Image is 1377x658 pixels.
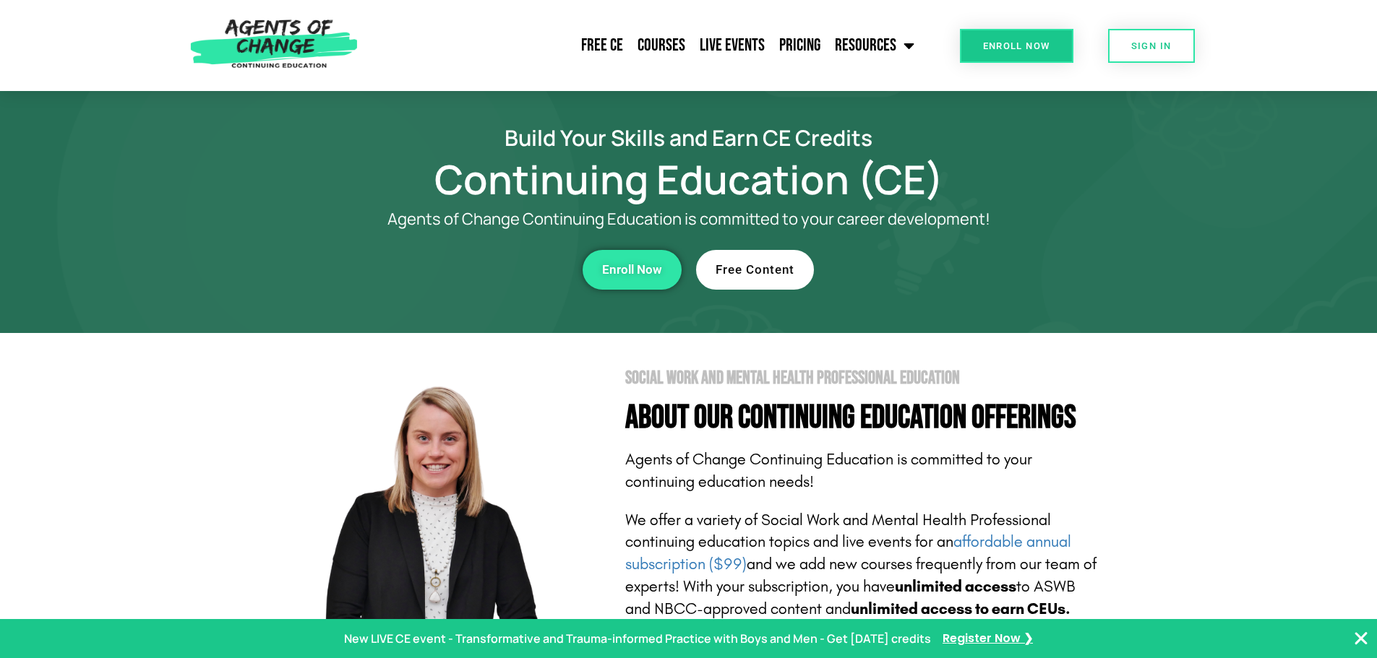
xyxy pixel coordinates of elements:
a: SIGN IN [1108,29,1195,63]
h1: Continuing Education (CE) [277,163,1101,196]
p: Agents of Change Continuing Education is committed to your career development! [335,210,1043,228]
p: We offer a variety of Social Work and Mental Health Professional continuing education topics and ... [625,509,1101,620]
b: unlimited access [895,577,1016,596]
h2: Build Your Skills and Earn CE Credits [277,127,1101,148]
h2: Social Work and Mental Health Professional Education [625,369,1101,387]
a: Resources [828,27,922,64]
p: New LIVE CE event - Transformative and Trauma-informed Practice with Boys and Men - Get [DATE] cr... [344,628,931,649]
b: unlimited access to earn CEUs. [851,599,1071,618]
span: Enroll Now [602,264,662,276]
span: Agents of Change Continuing Education is committed to your continuing education needs! [625,450,1032,491]
button: Close Banner [1352,630,1370,647]
a: Register Now ❯ [943,628,1033,649]
span: Enroll Now [983,41,1050,51]
span: SIGN IN [1131,41,1172,51]
nav: Menu [365,27,922,64]
a: Pricing [772,27,828,64]
a: Courses [630,27,692,64]
a: Free Content [696,250,814,290]
span: Free Content [716,264,794,276]
a: Live Events [692,27,772,64]
a: Enroll Now [583,250,682,290]
a: Enroll Now [960,29,1073,63]
h4: About Our Continuing Education Offerings [625,402,1101,434]
a: Free CE [574,27,630,64]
